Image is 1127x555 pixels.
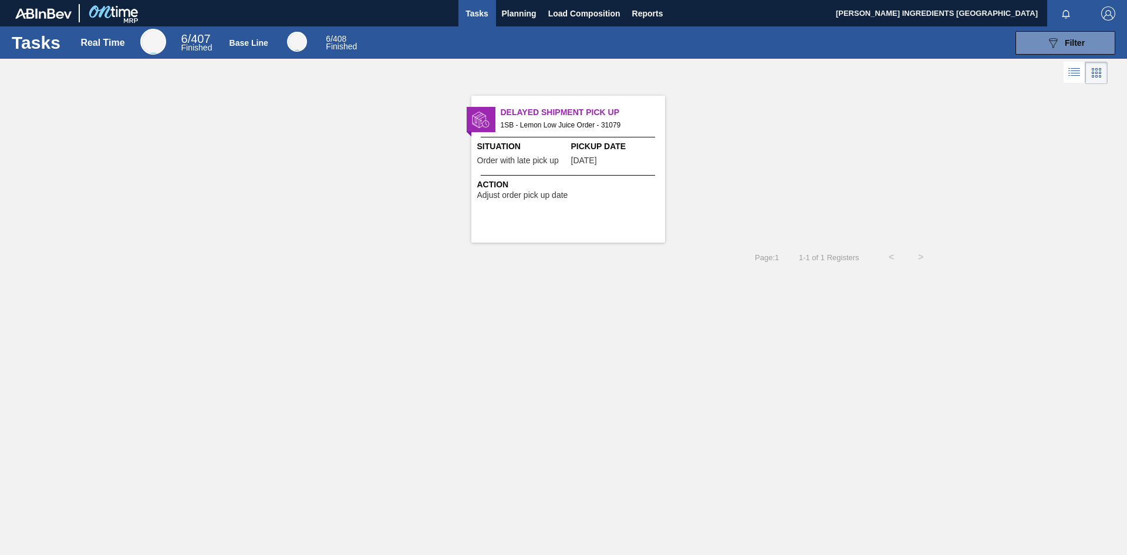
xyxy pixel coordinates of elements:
[1015,31,1115,55] button: Filter
[571,156,597,165] span: 08/27/2025
[477,191,568,200] span: Adjust order pick up date
[797,253,859,262] span: 1 - 1 of 1 Registers
[571,140,662,153] span: Pickup Date
[1085,62,1108,84] div: Card Vision
[15,8,72,19] img: TNhmsLtSVTkK8tSr43FrP2fwEKptu5GPRR3wAAAABJRU5ErkJggg==
[477,179,662,191] span: Action
[181,43,212,52] span: Finished
[326,35,357,51] div: Base Line
[464,6,490,21] span: Tasks
[1064,62,1085,84] div: List Vision
[140,29,166,55] div: Real Time
[1047,5,1085,22] button: Notifications
[1065,38,1085,48] span: Filter
[548,6,620,21] span: Load Composition
[1101,6,1115,21] img: Logout
[287,32,307,52] div: Base Line
[877,243,906,272] button: <
[326,42,357,51] span: Finished
[181,32,188,45] span: 6
[906,243,936,272] button: >
[80,38,124,48] div: Real Time
[755,253,779,262] span: Page : 1
[501,106,665,119] span: Delayed Shipment Pick Up
[181,32,211,45] span: / 407
[12,36,63,49] h1: Tasks
[230,38,268,48] div: Base Line
[472,111,490,129] img: status
[477,156,559,165] span: Order with late pick up
[477,140,568,153] span: Situation
[632,6,663,21] span: Reports
[501,119,656,132] span: 1SB - Lemon Low Juice Order - 31079
[181,34,212,52] div: Real Time
[502,6,536,21] span: Planning
[326,34,330,43] span: 6
[326,34,346,43] span: / 408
